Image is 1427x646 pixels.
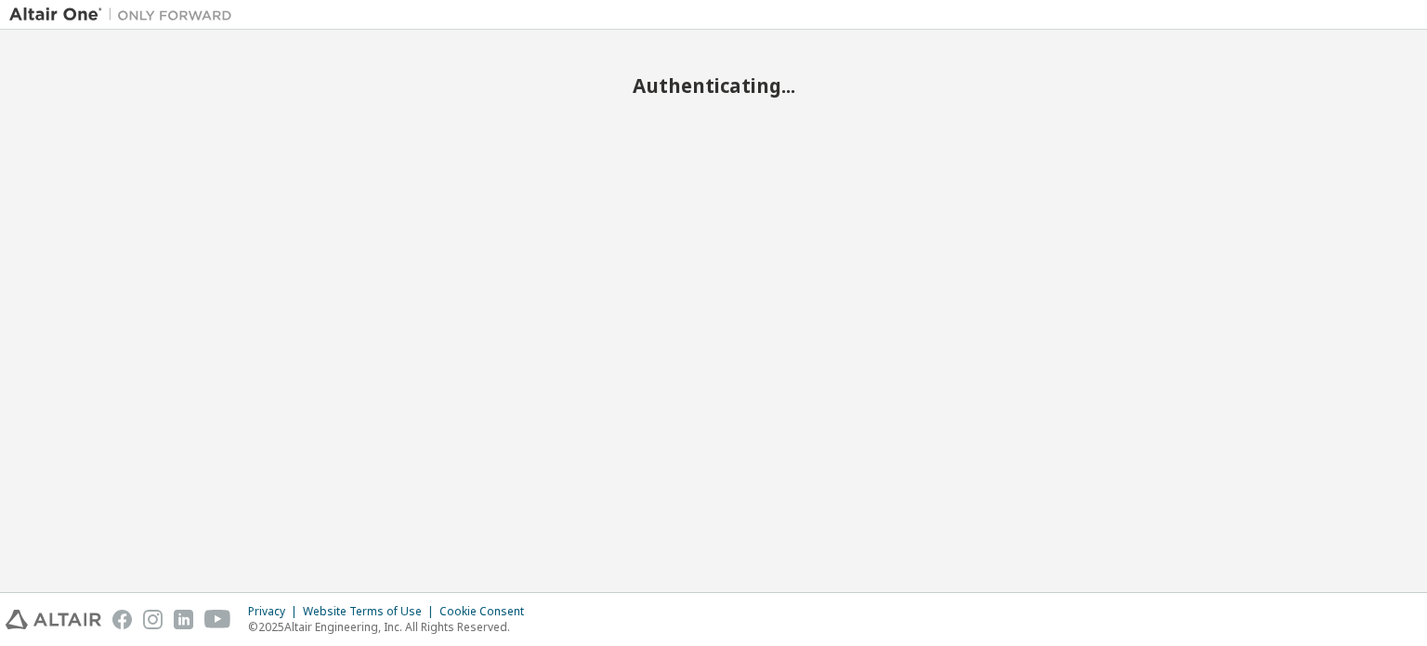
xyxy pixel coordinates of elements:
[174,610,193,629] img: linkedin.svg
[248,604,303,619] div: Privacy
[439,604,535,619] div: Cookie Consent
[6,610,101,629] img: altair_logo.svg
[248,619,535,635] p: © 2025 Altair Engineering, Inc. All Rights Reserved.
[9,6,242,24] img: Altair One
[204,610,231,629] img: youtube.svg
[303,604,439,619] div: Website Terms of Use
[112,610,132,629] img: facebook.svg
[143,610,163,629] img: instagram.svg
[9,73,1418,98] h2: Authenticating...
